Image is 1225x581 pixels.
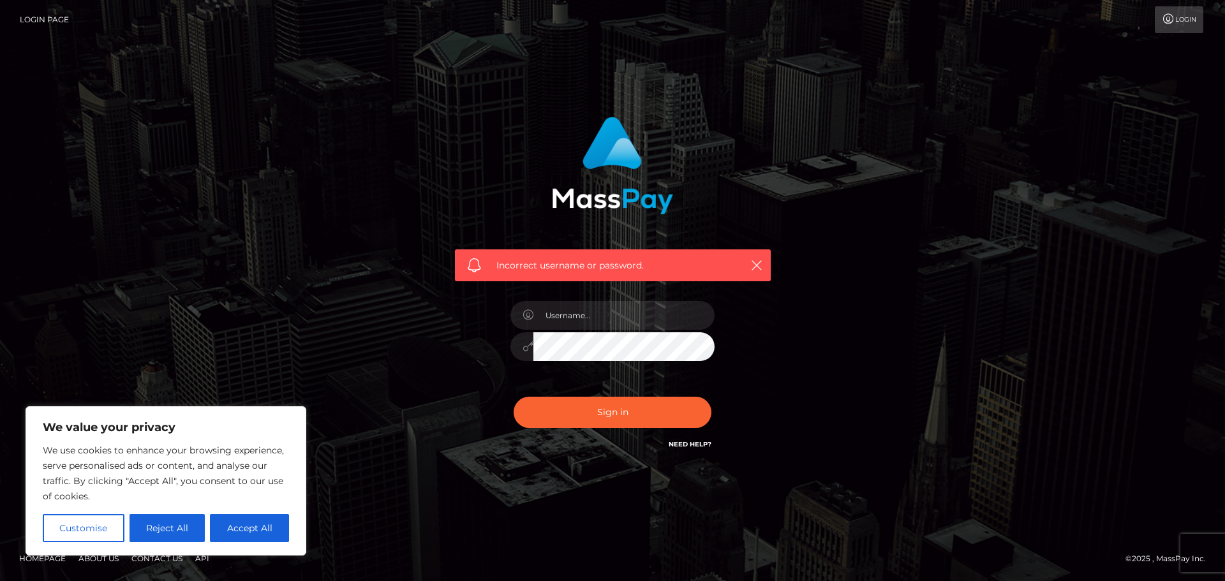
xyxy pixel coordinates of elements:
span: Incorrect username or password. [496,259,729,272]
button: Sign in [514,397,711,428]
a: About Us [73,548,124,568]
a: Homepage [14,548,71,568]
button: Customise [43,514,124,542]
div: © 2025 , MassPay Inc. [1125,552,1215,566]
a: Contact Us [126,548,188,568]
button: Reject All [130,514,205,542]
div: We value your privacy [26,406,306,555]
p: We value your privacy [43,420,289,435]
a: Login [1155,6,1203,33]
a: Login Page [20,6,69,33]
p: We use cookies to enhance your browsing experience, serve personalised ads or content, and analys... [43,443,289,504]
button: Accept All [210,514,289,542]
img: MassPay Login [552,117,673,214]
a: API [190,548,214,568]
input: Username... [533,301,715,330]
a: Need Help? [669,440,711,448]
